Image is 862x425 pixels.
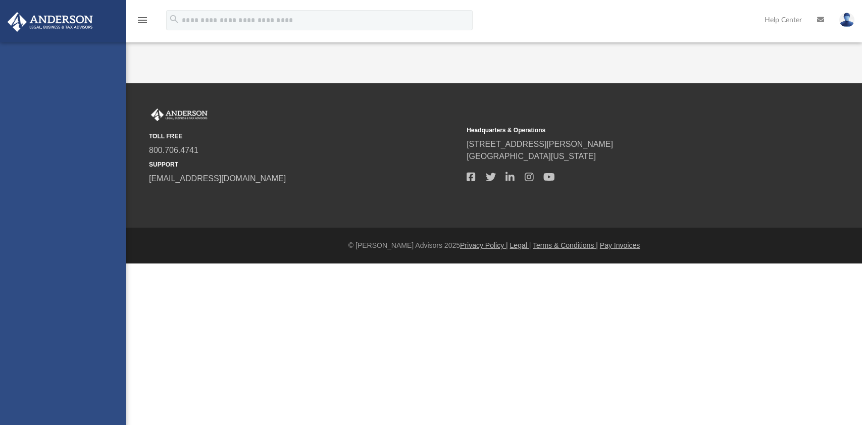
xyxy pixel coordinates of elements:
i: search [169,14,180,25]
i: menu [136,14,148,26]
img: Anderson Advisors Platinum Portal [5,12,96,32]
small: Headquarters & Operations [467,126,777,135]
a: Legal | [510,241,531,249]
a: Privacy Policy | [460,241,508,249]
a: menu [136,19,148,26]
small: TOLL FREE [149,132,460,141]
img: Anderson Advisors Platinum Portal [149,109,210,122]
a: Pay Invoices [600,241,640,249]
a: [GEOGRAPHIC_DATA][US_STATE] [467,152,596,161]
a: [EMAIL_ADDRESS][DOMAIN_NAME] [149,174,286,183]
img: User Pic [839,13,854,27]
div: © [PERSON_NAME] Advisors 2025 [126,240,862,251]
a: Terms & Conditions | [533,241,598,249]
a: [STREET_ADDRESS][PERSON_NAME] [467,140,613,148]
a: 800.706.4741 [149,146,198,154]
small: SUPPORT [149,160,460,169]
